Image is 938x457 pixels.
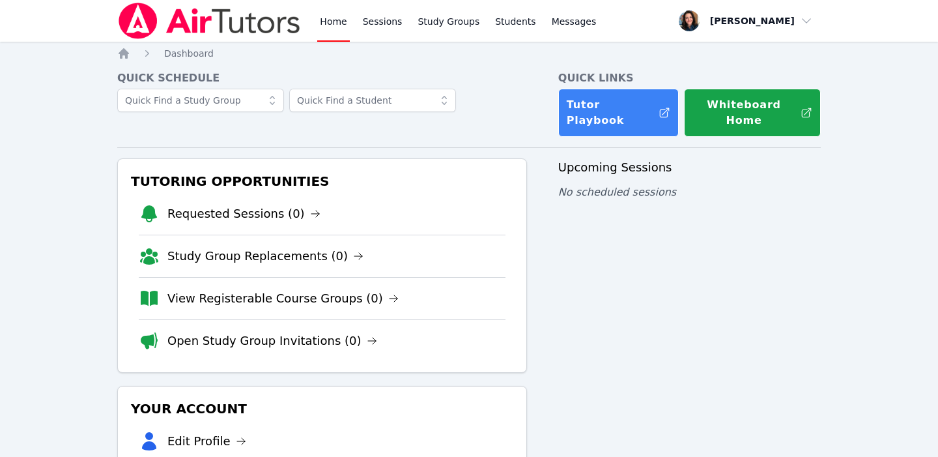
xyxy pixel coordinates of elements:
h3: Upcoming Sessions [558,158,821,177]
span: Messages [552,15,597,28]
h3: Tutoring Opportunities [128,170,516,193]
img: Air Tutors [117,3,302,39]
a: Study Group Replacements (0) [167,247,363,265]
input: Quick Find a Student [289,89,456,112]
h4: Quick Links [558,70,821,86]
nav: Breadcrumb [117,47,821,60]
span: Dashboard [164,48,214,59]
a: Dashboard [164,47,214,60]
input: Quick Find a Study Group [117,89,284,112]
span: No scheduled sessions [558,186,676,198]
a: Edit Profile [167,432,246,450]
h4: Quick Schedule [117,70,527,86]
a: Open Study Group Invitations (0) [167,332,377,350]
a: Tutor Playbook [558,89,679,137]
a: View Registerable Course Groups (0) [167,289,399,308]
button: Whiteboard Home [684,89,821,137]
a: Requested Sessions (0) [167,205,320,223]
h3: Your Account [128,397,516,420]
